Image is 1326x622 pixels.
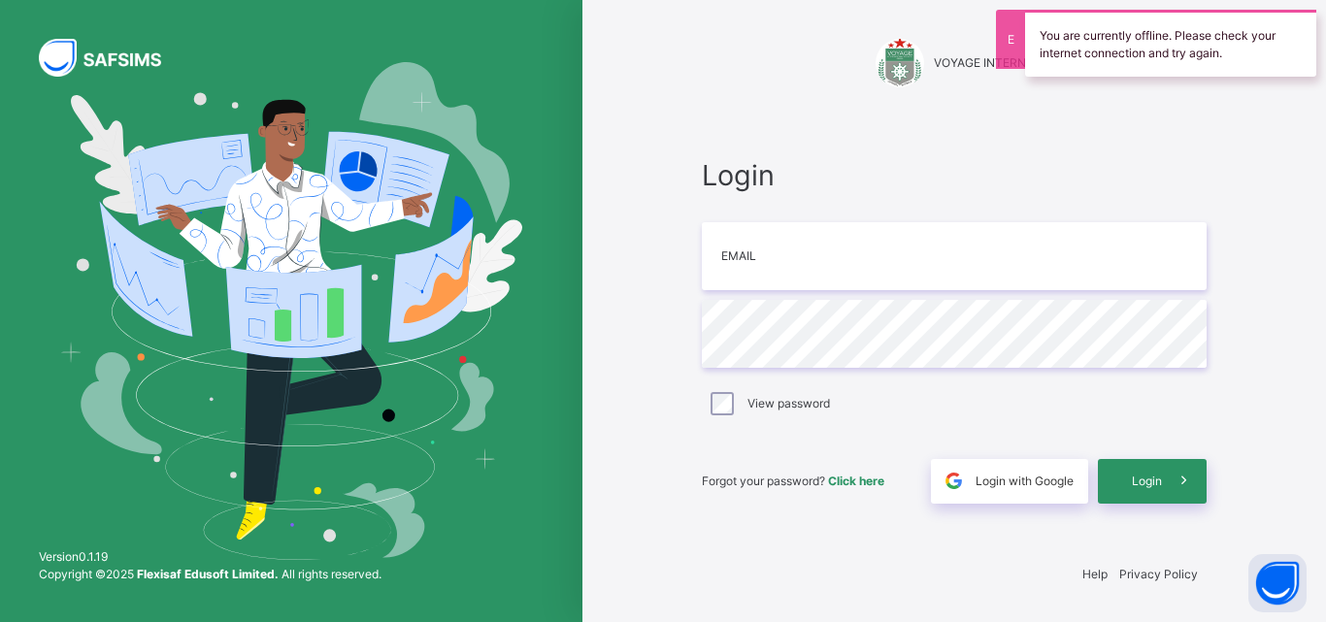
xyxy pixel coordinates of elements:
[747,395,830,412] label: View password
[1025,10,1316,77] div: You are currently offline. Please check your internet connection and try again.
[39,548,381,566] span: Version 0.1.19
[1082,567,1108,581] a: Help
[1119,567,1198,581] a: Privacy Policy
[1132,473,1162,490] span: Login
[39,39,184,77] img: SAFSIMS Logo
[60,62,522,559] img: Hero Image
[137,567,279,581] strong: Flexisaf Edusoft Limited.
[976,473,1074,490] span: Login with Google
[39,567,381,581] span: Copyright © 2025 All rights reserved.
[702,474,884,488] span: Forgot your password?
[702,154,1207,196] span: Login
[1248,554,1307,612] button: Open asap
[934,54,1207,72] span: VOYAGE INTERNATIONAL SCHOOL ABUJA (VISA)
[943,470,965,492] img: google.396cfc9801f0270233282035f929180a.svg
[828,474,884,488] a: Click here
